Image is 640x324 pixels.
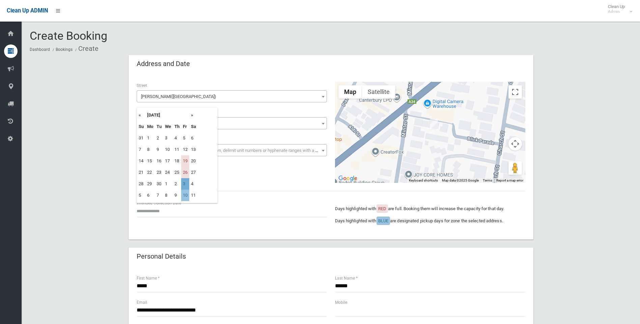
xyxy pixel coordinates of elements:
[173,121,181,132] th: Th
[335,205,525,213] p: Days highlighted with are full. Booking them will increase the capacity for that day.
[181,178,189,190] td: 3
[163,132,173,144] td: 3
[163,190,173,201] td: 8
[145,109,189,121] th: [DATE]
[145,167,155,178] td: 22
[129,250,194,263] header: Personal Details
[155,155,163,167] td: 16
[155,121,163,132] th: Tu
[181,155,189,167] td: 19
[189,121,198,132] th: Sa
[181,167,189,178] td: 26
[508,137,522,151] button: Map camera controls
[362,85,395,99] button: Show satellite imagery
[173,190,181,201] td: 9
[155,132,163,144] td: 2
[608,9,625,14] small: Admin
[163,121,173,132] th: We
[56,47,73,52] a: Bookings
[483,179,492,182] a: Terms (opens in new tab)
[181,121,189,132] th: Fr
[163,155,173,167] td: 17
[137,144,145,155] td: 7
[378,206,386,211] span: RED
[189,190,198,201] td: 11
[145,155,155,167] td: 15
[141,148,330,153] span: Select the unit number from the dropdown, delimit unit numbers or hyphenate ranges with a comma
[605,4,632,14] span: Clean Up
[173,155,181,167] td: 18
[155,167,163,178] td: 23
[338,85,362,99] button: Show street map
[145,144,155,155] td: 8
[181,132,189,144] td: 5
[508,85,522,99] button: Toggle fullscreen view
[155,190,163,201] td: 7
[496,179,523,182] a: Report a map error
[163,144,173,155] td: 10
[145,121,155,132] th: Mo
[173,144,181,155] td: 11
[173,178,181,190] td: 2
[189,132,198,144] td: 6
[137,132,145,144] td: 31
[430,119,438,130] div: 75-79 Minter Street, CANTERBURY NSW 2193
[189,144,198,155] td: 13
[378,218,388,223] span: BLUE
[145,190,155,201] td: 6
[138,119,325,128] span: 75-79
[189,178,198,190] td: 4
[137,167,145,178] td: 21
[137,109,145,121] th: «
[189,167,198,178] td: 27
[7,7,48,14] span: Clean Up ADMIN
[137,90,327,102] span: Minter Street (CANTERBURY 2193)
[189,109,198,121] th: »
[508,161,522,175] button: Drag Pegman onto the map to open Street View
[442,179,479,182] span: Map data ©2025 Google
[129,57,198,70] header: Address and Date
[181,144,189,155] td: 12
[337,174,359,183] img: Google
[145,132,155,144] td: 1
[163,178,173,190] td: 1
[137,121,145,132] th: Su
[163,167,173,178] td: 24
[337,174,359,183] a: Open this area in Google Maps (opens a new window)
[145,178,155,190] td: 29
[189,155,198,167] td: 20
[30,29,107,42] span: Create Booking
[155,178,163,190] td: 30
[74,42,99,55] li: Create
[137,117,327,129] span: 75-79
[155,144,163,155] td: 9
[137,155,145,167] td: 14
[335,217,525,225] p: Days highlighted with are designated pickup days for zone the selected address.
[137,190,145,201] td: 5
[138,92,325,101] span: Minter Street (CANTERBURY 2193)
[409,178,438,183] button: Keyboard shortcuts
[137,178,145,190] td: 28
[181,190,189,201] td: 10
[173,132,181,144] td: 4
[30,47,50,52] a: Dashboard
[173,167,181,178] td: 25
